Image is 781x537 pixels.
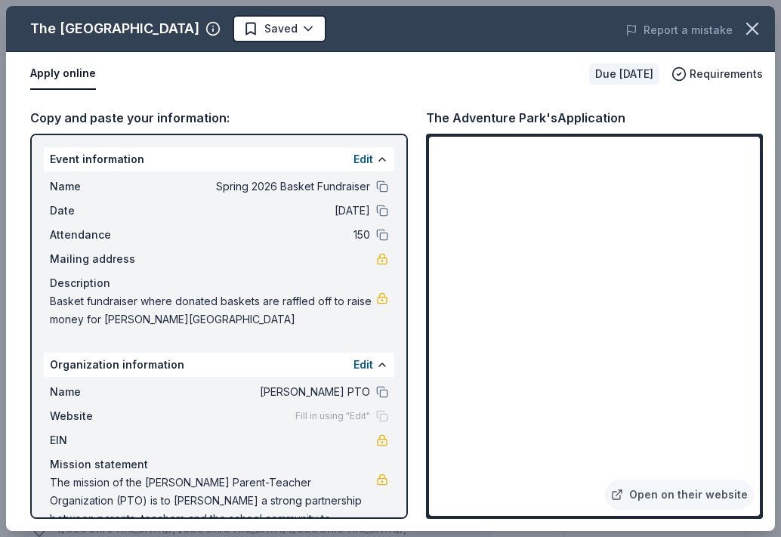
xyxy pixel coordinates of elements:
[44,147,394,171] div: Event information
[50,474,376,528] span: The mission of the [PERSON_NAME] Parent-Teacher Organization (PTO) is to [PERSON_NAME] a strong p...
[151,383,370,401] span: [PERSON_NAME] PTO
[50,226,151,244] span: Attendance
[426,108,625,128] div: The Adventure Park's Application
[50,455,388,474] div: Mission statement
[50,274,388,292] div: Description
[50,292,376,329] span: Basket fundraiser where donated baskets are raffled off to raise money for [PERSON_NAME][GEOGRAPH...
[50,250,151,268] span: Mailing address
[50,431,151,449] span: EIN
[264,20,298,38] span: Saved
[625,21,733,39] button: Report a mistake
[151,202,370,220] span: [DATE]
[50,202,151,220] span: Date
[690,65,763,83] span: Requirements
[353,356,373,374] button: Edit
[30,108,408,128] div: Copy and paste your information:
[151,177,370,196] span: Spring 2026 Basket Fundraiser
[605,480,754,510] a: Open on their website
[589,63,659,85] div: Due [DATE]
[671,65,763,83] button: Requirements
[151,226,370,244] span: 150
[353,150,373,168] button: Edit
[50,177,151,196] span: Name
[30,58,96,90] button: Apply online
[30,17,199,41] div: The [GEOGRAPHIC_DATA]
[295,410,370,422] span: Fill in using "Edit"
[44,353,394,377] div: Organization information
[50,383,151,401] span: Name
[233,15,326,42] button: Saved
[50,407,151,425] span: Website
